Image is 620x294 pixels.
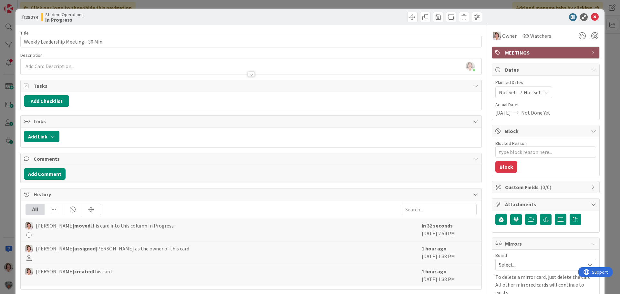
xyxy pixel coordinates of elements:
div: All [26,204,45,215]
b: moved [74,222,90,229]
div: [DATE] 1:38 PM [422,268,477,283]
span: [DATE] [495,109,511,117]
img: EW [493,32,501,40]
div: [DATE] 2:54 PM [422,222,477,238]
span: [PERSON_NAME] this card into this column In Progress [36,222,174,229]
span: Custom Fields [505,183,588,191]
span: [PERSON_NAME] this card [36,268,112,275]
button: Block [495,161,517,173]
span: Description [20,52,43,58]
span: Select... [499,260,582,269]
div: [DATE] 1:38 PM [422,245,477,261]
span: ( 0/0 ) [541,184,551,190]
span: Not Done Yet [521,109,550,117]
span: Owner [502,32,517,40]
b: created [74,268,93,275]
b: In Progress [45,17,84,22]
span: Watchers [530,32,551,40]
span: Attachments [505,200,588,208]
b: assigned [74,245,96,252]
button: Add Checklist [24,95,69,107]
span: Not Set [499,88,516,96]
span: Comments [34,155,470,163]
span: Planned Dates [495,79,596,86]
span: Not Set [524,88,541,96]
b: 28274 [25,14,38,20]
span: Mirrors [505,240,588,248]
img: EW [26,222,33,229]
button: Add Link [24,131,59,142]
span: Links [34,117,470,125]
img: EW [26,268,33,275]
input: Search... [402,204,477,215]
span: Dates [505,66,588,74]
input: type card name here... [20,36,482,47]
b: in 32 seconds [422,222,453,229]
span: Block [505,127,588,135]
span: MEETINGS [505,49,588,56]
img: EW [26,245,33,252]
span: ID [20,13,38,21]
span: Tasks [34,82,470,90]
span: Board [495,253,507,258]
span: History [34,190,470,198]
span: Support [14,1,29,9]
label: Title [20,30,29,36]
span: [PERSON_NAME] [PERSON_NAME] as the owner of this card [36,245,189,252]
span: Actual Dates [495,101,596,108]
label: Blocked Reason [495,140,527,146]
span: Student Operations [45,12,84,17]
b: 1 hour ago [422,268,447,275]
img: 8Zp9bjJ6wS5x4nzU9KWNNxjkzf4c3Efw.jpg [466,62,475,71]
button: Add Comment [24,168,66,180]
b: 1 hour ago [422,245,447,252]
